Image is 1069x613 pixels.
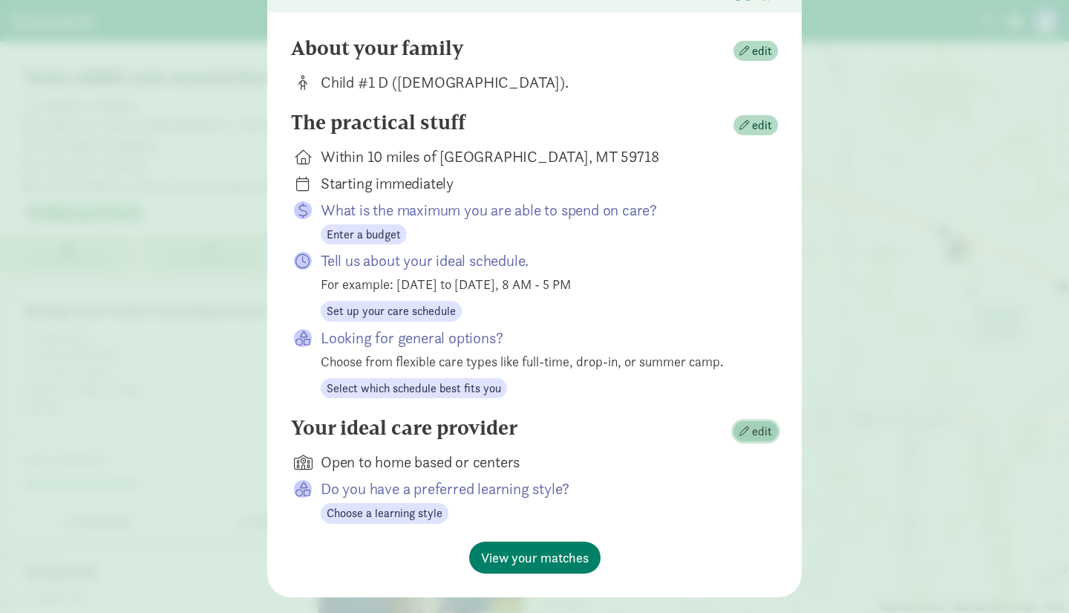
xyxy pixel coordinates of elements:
[733,421,778,442] button: edit
[321,224,407,245] button: Enter a budget
[321,479,754,499] p: Do you have a preferred learning style?
[321,452,754,473] div: Open to home based or centers
[733,41,778,62] button: edit
[321,274,754,294] div: For example: [DATE] to [DATE], 8 AM - 5 PM
[291,111,465,134] h4: The practical stuff
[291,416,517,440] h4: Your ideal care provider
[752,423,772,441] span: edit
[327,226,401,244] span: Enter a budget
[327,505,442,522] span: Choose a learning style
[321,72,754,93] div: Child #1 D ([DEMOGRAPHIC_DATA]).
[321,250,754,271] p: Tell us about your ideal schedule.
[733,115,778,136] button: edit
[327,302,456,320] span: Set up your care schedule
[321,351,754,372] div: Choose from flexible care types like full-time, drop-in, or summer camp.
[321,328,754,348] p: Looking for general options?
[327,380,501,398] span: Select which schedule best fits you
[481,548,589,568] span: View your matches
[321,146,754,167] div: Within 10 miles of [GEOGRAPHIC_DATA], MT 59718
[321,378,507,399] button: Select which schedule best fits you
[321,200,754,221] p: What is the maximum you are able to spend on care?
[469,542,601,574] button: View your matches
[752,42,772,60] span: edit
[291,36,464,60] h4: About your family
[752,117,772,134] span: edit
[321,301,462,322] button: Set up your care schedule
[321,503,448,524] button: Choose a learning style
[321,173,754,194] div: Starting immediately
